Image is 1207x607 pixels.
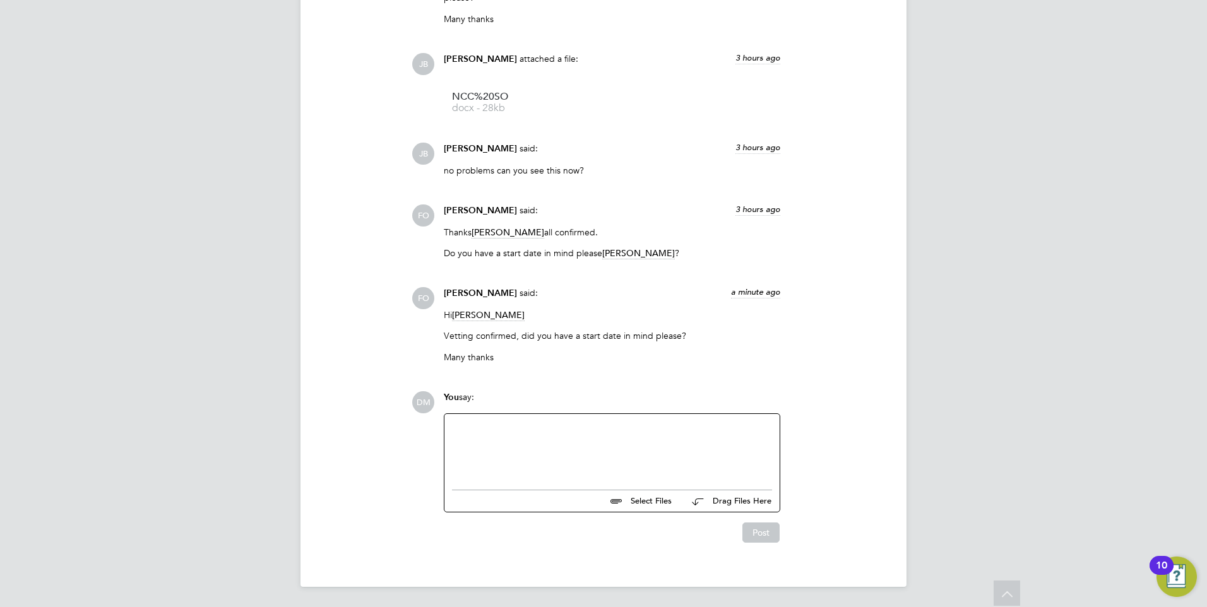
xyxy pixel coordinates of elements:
[444,351,780,363] p: Many thanks
[444,247,780,259] p: Do you have a start date in mind please ?
[731,286,780,297] span: a minute ago
[452,309,525,321] span: [PERSON_NAME]
[520,287,538,298] span: said:
[520,204,538,216] span: said:
[444,288,517,298] span: [PERSON_NAME]
[444,391,780,413] div: say:
[520,53,578,64] span: attached a file:
[452,92,553,102] span: NCC%20SO
[412,53,434,75] span: JB
[602,247,675,259] span: [PERSON_NAME]
[444,392,459,403] span: You
[444,227,780,238] p: Thanks all confirmed.
[452,92,553,113] a: NCC%20SO docx - 28kb
[735,142,780,153] span: 3 hours ago
[742,522,780,543] button: Post
[735,204,780,215] span: 3 hours ago
[444,205,517,216] span: [PERSON_NAME]
[444,54,517,64] span: [PERSON_NAME]
[1156,557,1197,597] button: Open Resource Center, 10 new notifications
[735,52,780,63] span: 3 hours ago
[412,391,434,413] span: DM
[472,227,544,239] span: [PERSON_NAME]
[452,103,553,113] span: docx - 28kb
[444,13,780,25] p: Many thanks
[412,204,434,227] span: FO
[444,309,780,321] p: Hi
[520,143,538,154] span: said:
[412,287,434,309] span: FO
[682,488,772,515] button: Drag Files Here
[1156,565,1167,582] div: 10
[412,143,434,165] span: JB
[444,143,517,154] span: [PERSON_NAME]
[444,165,780,176] p: no problems can you see this now?
[444,330,780,341] p: Vetting confirmed, did you have a start date in mind please?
